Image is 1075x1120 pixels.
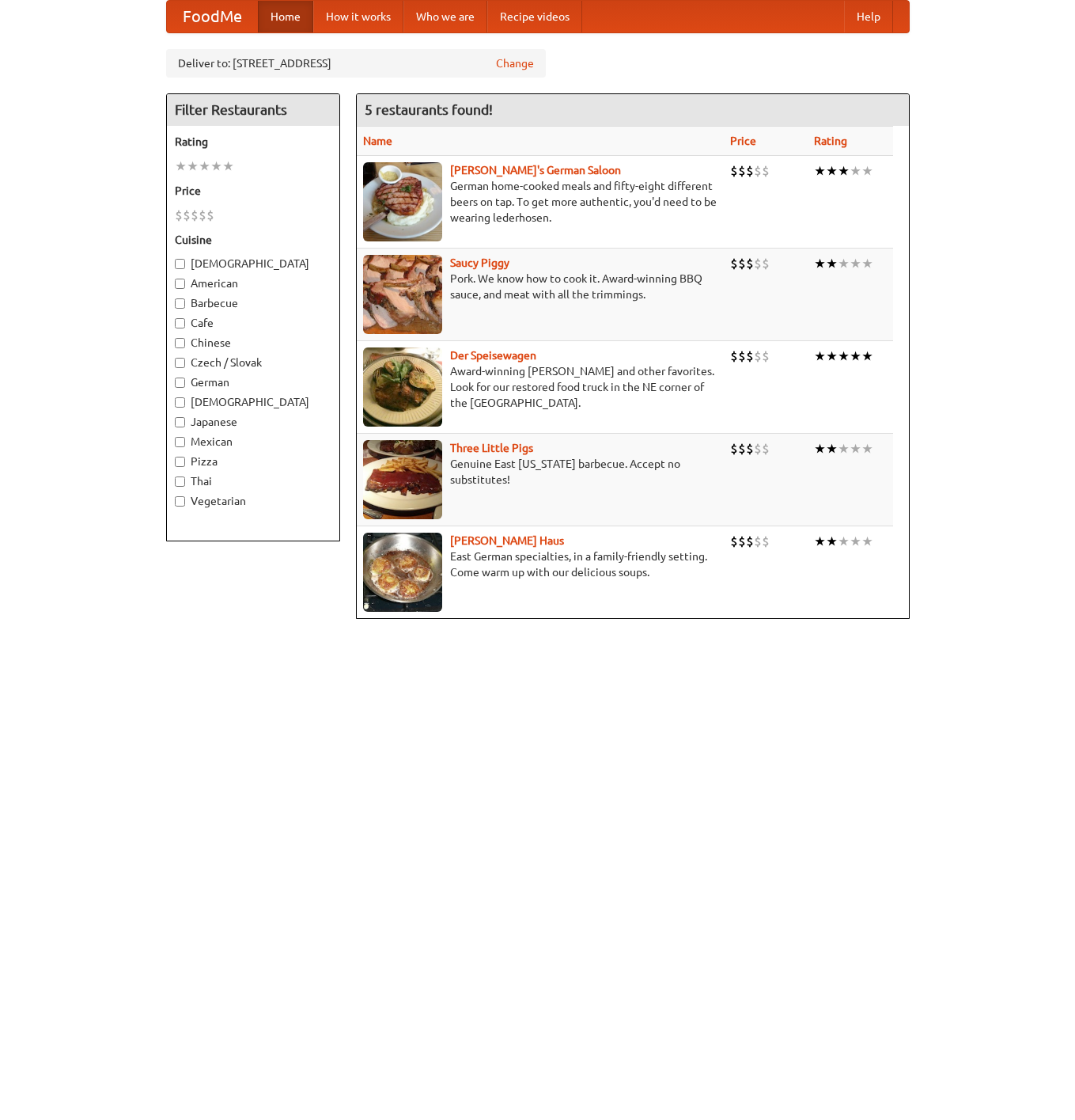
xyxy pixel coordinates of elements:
[175,158,187,175] li: ★
[175,358,185,368] input: Czech / Slovak
[754,440,762,457] li: $
[191,207,199,224] li: $
[363,363,717,411] p: Award-winning [PERSON_NAME] and other favorites. Look for our restored food truck in the NE corne...
[861,162,873,180] li: ★
[838,255,850,272] li: ★
[838,347,850,365] li: ★
[183,207,191,224] li: $
[167,94,339,126] h4: Filter Restaurants
[814,255,826,272] li: ★
[762,162,770,180] li: $
[762,533,770,550] li: $
[738,533,746,550] li: $
[222,158,234,175] li: ★
[175,279,185,289] input: American
[838,533,850,550] li: ★
[175,335,331,351] label: Chinese
[403,1,487,32] a: Who we are
[175,259,185,269] input: [DEMOGRAPHIC_DATA]
[738,255,746,272] li: $
[746,255,754,272] li: $
[175,437,185,447] input: Mexican
[754,255,762,272] li: $
[258,1,313,32] a: Home
[175,183,331,199] h5: Price
[363,549,717,580] p: East German specialties, in a family-friendly setting. Come warm up with our delicious soups.
[365,102,493,117] ng-pluralize: 5 restaurants found!
[175,295,331,311] label: Barbecue
[175,493,331,509] label: Vegetarian
[363,255,442,334] img: saucy.jpg
[210,158,222,175] li: ★
[175,338,185,348] input: Chinese
[175,417,185,427] input: Japanese
[814,162,826,180] li: ★
[861,533,873,550] li: ★
[363,135,392,147] a: Name
[175,434,331,450] label: Mexican
[838,440,850,457] li: ★
[850,162,861,180] li: ★
[730,255,738,272] li: $
[730,440,738,457] li: $
[363,533,442,612] img: kohlhaus.jpg
[175,476,185,487] input: Thai
[175,496,185,507] input: Vegetarian
[826,533,838,550] li: ★
[450,164,621,177] a: [PERSON_NAME]'s German Saloon
[313,1,403,32] a: How it works
[175,134,331,150] h5: Rating
[850,255,861,272] li: ★
[814,135,847,147] a: Rating
[826,347,838,365] li: ★
[187,158,199,175] li: ★
[738,347,746,365] li: $
[363,440,442,519] img: littlepigs.jpg
[166,49,546,78] div: Deliver to: [STREET_ADDRESS]
[175,473,331,489] label: Thai
[450,534,564,547] a: [PERSON_NAME] Haus
[496,55,534,71] a: Change
[175,315,331,331] label: Cafe
[363,178,717,226] p: German home-cooked meals and fifty-eight different beers on tap. To get more authentic, you'd nee...
[175,454,331,469] label: Pizza
[762,440,770,457] li: $
[363,347,442,427] img: speisewagen.jpg
[738,162,746,180] li: $
[826,162,838,180] li: ★
[363,456,717,488] p: Genuine East [US_STATE] barbecue. Accept no substitutes!
[175,397,185,408] input: [DEMOGRAPHIC_DATA]
[838,162,850,180] li: ★
[730,533,738,550] li: $
[826,440,838,457] li: ★
[450,442,533,454] a: Three Little Pigs
[754,347,762,365] li: $
[175,378,185,388] input: German
[850,533,861,550] li: ★
[175,275,331,291] label: American
[754,533,762,550] li: $
[175,457,185,467] input: Pizza
[487,1,582,32] a: Recipe videos
[199,207,206,224] li: $
[746,440,754,457] li: $
[175,355,331,370] label: Czech / Slovak
[450,256,509,269] a: Saucy Piggy
[738,440,746,457] li: $
[861,255,873,272] li: ★
[199,158,210,175] li: ★
[450,349,536,362] a: Der Speisewagen
[850,347,861,365] li: ★
[861,347,873,365] li: ★
[167,1,258,32] a: FoodMe
[175,374,331,390] label: German
[762,347,770,365] li: $
[730,162,738,180] li: $
[746,162,754,180] li: $
[762,255,770,272] li: $
[730,135,756,147] a: Price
